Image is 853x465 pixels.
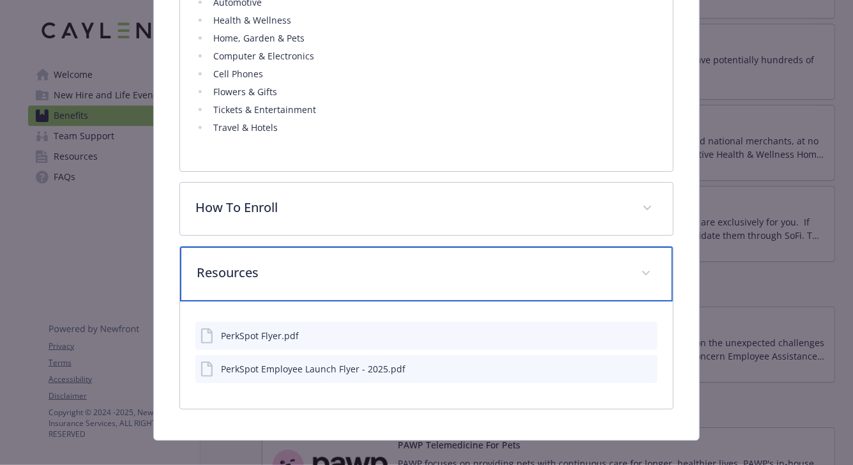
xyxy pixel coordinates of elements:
li: Travel & Hotels [209,120,657,135]
p: Resources [197,263,625,282]
li: Flowers & Gifts [209,84,657,100]
button: preview file [641,362,653,376]
div: PerkSpot Flyer.pdf [221,329,299,342]
button: download file [621,329,631,342]
li: Health & Wellness [209,13,657,28]
button: preview file [641,329,653,342]
div: How To Enroll [180,183,672,235]
button: download file [621,362,631,376]
div: Resources [180,247,672,301]
li: Cell Phones [209,66,657,82]
li: Computer & Electronics [209,49,657,64]
div: Resources [180,301,672,409]
li: Tickets & Entertainment [209,102,657,118]
div: PerkSpot Employee Launch Flyer - 2025.pdf [221,362,405,376]
li: Home, Garden & Pets [209,31,657,46]
p: How To Enroll [195,198,626,217]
